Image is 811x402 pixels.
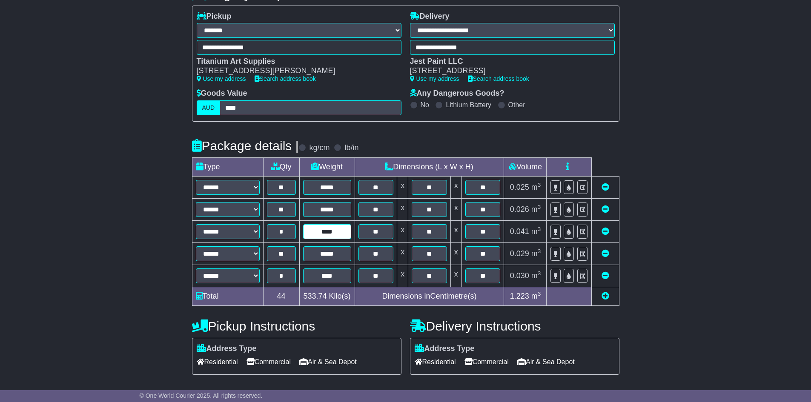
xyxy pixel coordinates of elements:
div: [STREET_ADDRESS][PERSON_NAME] [197,66,393,76]
td: x [450,242,461,265]
label: Lithium Battery [446,101,491,109]
td: x [450,198,461,220]
label: lb/in [344,143,358,153]
span: 0.030 [510,271,529,280]
a: Use my address [197,75,246,82]
td: x [450,265,461,287]
td: Total [192,287,263,305]
td: x [397,265,408,287]
a: Remove this item [602,205,609,214]
span: 533.74 [303,292,327,300]
td: 44 [263,287,299,305]
label: AUD [197,100,221,115]
span: m [531,205,541,214]
td: x [397,198,408,220]
span: Commercial [464,355,509,368]
sup: 3 [538,270,541,277]
span: 0.026 [510,205,529,214]
label: Address Type [197,344,257,354]
label: Delivery [410,12,450,21]
td: Weight [299,157,355,176]
span: 0.029 [510,249,529,258]
a: Search address book [255,75,316,82]
td: x [397,220,408,242]
label: No [421,101,429,109]
td: Qty [263,157,299,176]
h4: Package details | [192,139,299,153]
label: Other [508,101,525,109]
span: m [531,183,541,191]
a: Remove this item [602,249,609,258]
span: m [531,292,541,300]
label: Goods Value [197,89,247,98]
span: 0.041 [510,227,529,236]
label: Pickup [197,12,232,21]
a: Remove this item [602,227,609,236]
td: Volume [504,157,547,176]
td: Type [192,157,263,176]
td: Kilo(s) [299,287,355,305]
td: x [397,176,408,198]
div: Titanium Art Supplies [197,57,393,66]
td: Dimensions (L x W x H) [355,157,504,176]
label: Address Type [415,344,475,354]
span: Air & Sea Depot [517,355,575,368]
td: Dimensions in Centimetre(s) [355,287,504,305]
label: Any Dangerous Goods? [410,89,504,98]
a: Use my address [410,75,459,82]
sup: 3 [538,291,541,297]
span: 0.025 [510,183,529,191]
span: m [531,227,541,236]
h4: Delivery Instructions [410,319,619,333]
span: © One World Courier 2025. All rights reserved. [140,392,263,399]
a: Remove this item [602,183,609,191]
label: kg/cm [309,143,330,153]
a: Remove this item [602,271,609,280]
span: m [531,249,541,258]
td: x [450,176,461,198]
span: Residential [415,355,456,368]
span: Commercial [246,355,291,368]
span: m [531,271,541,280]
sup: 3 [538,226,541,232]
span: Air & Sea Depot [299,355,357,368]
div: Jest Paint LLC [410,57,606,66]
span: 1.223 [510,292,529,300]
sup: 3 [538,204,541,210]
a: Add new item [602,292,609,300]
td: x [450,220,461,242]
span: Residential [197,355,238,368]
a: Search address book [468,75,529,82]
h4: Pickup Instructions [192,319,401,333]
div: [STREET_ADDRESS] [410,66,606,76]
sup: 3 [538,248,541,254]
sup: 3 [538,182,541,188]
td: x [397,242,408,265]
